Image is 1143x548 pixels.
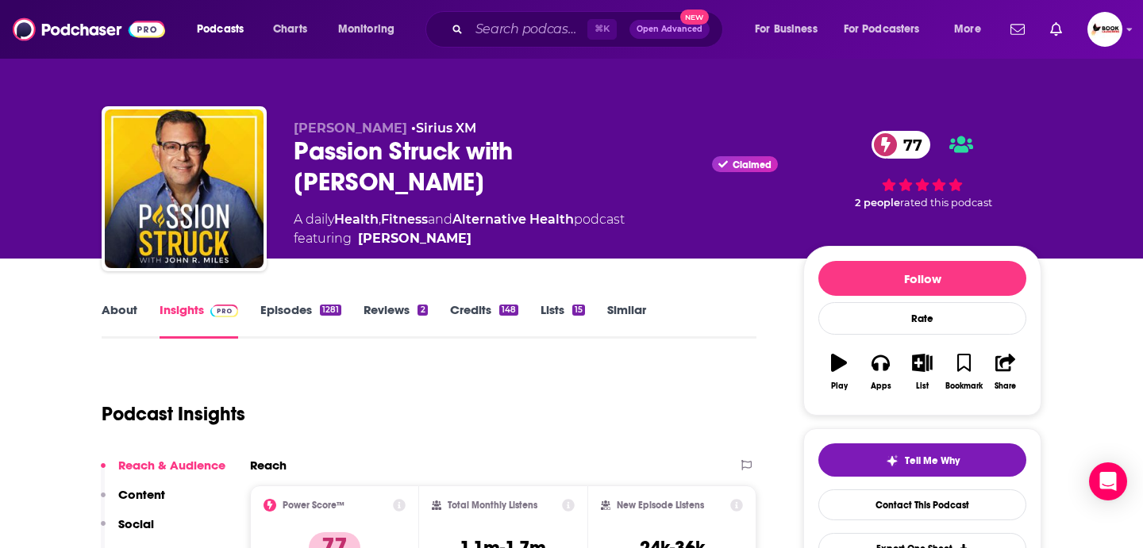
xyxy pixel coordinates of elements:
[900,197,992,209] span: rated this podcast
[364,302,427,339] a: Reviews2
[283,500,344,511] h2: Power Score™
[334,212,379,227] a: Health
[945,381,983,391] div: Bookmark
[943,343,984,400] button: Bookmark
[943,17,1001,42] button: open menu
[101,516,154,546] button: Social
[607,302,646,339] a: Similar
[818,343,860,400] button: Play
[744,17,837,42] button: open menu
[587,19,617,40] span: ⌘ K
[428,212,452,227] span: and
[1004,16,1031,43] a: Show notifications dropdown
[411,121,476,136] span: •
[637,25,702,33] span: Open Advanced
[629,20,710,39] button: Open AdvancedNew
[101,458,225,487] button: Reach & Audience
[1087,12,1122,47] button: Show profile menu
[416,121,476,136] a: Sirius XM
[1044,16,1068,43] a: Show notifications dropdown
[818,489,1026,520] a: Contact This Podcast
[294,121,407,136] span: [PERSON_NAME]
[294,229,625,248] span: featuring
[1087,12,1122,47] img: User Profile
[833,17,943,42] button: open menu
[320,305,341,316] div: 1281
[902,343,943,400] button: List
[118,487,165,502] p: Content
[452,212,574,227] a: Alternative Health
[101,487,165,516] button: Content
[872,131,930,159] a: 77
[105,109,264,268] img: Passion Struck with John R. Miles
[263,17,317,42] a: Charts
[995,381,1016,391] div: Share
[448,500,537,511] h2: Total Monthly Listens
[273,18,307,40] span: Charts
[450,302,518,339] a: Credits148
[13,14,165,44] img: Podchaser - Follow, Share and Rate Podcasts
[210,305,238,317] img: Podchaser Pro
[1089,462,1127,500] div: Open Intercom Messenger
[358,229,471,248] a: John R. Miles
[733,161,772,169] span: Claimed
[102,402,245,426] h1: Podcast Insights
[186,17,264,42] button: open menu
[197,18,244,40] span: Podcasts
[572,305,585,316] div: 15
[102,302,137,339] a: About
[1087,12,1122,47] span: Logged in as BookLaunchers
[954,18,981,40] span: More
[118,516,154,531] p: Social
[855,197,900,209] span: 2 people
[985,343,1026,400] button: Share
[818,302,1026,335] div: Rate
[250,458,287,473] h2: Reach
[469,17,587,42] input: Search podcasts, credits, & more...
[886,454,899,467] img: tell me why sparkle
[818,261,1026,296] button: Follow
[844,18,920,40] span: For Podcasters
[905,454,960,467] span: Tell Me Why
[160,302,238,339] a: InsightsPodchaser Pro
[860,343,901,400] button: Apps
[541,302,585,339] a: Lists15
[118,458,225,473] p: Reach & Audience
[418,305,427,316] div: 2
[803,121,1041,220] div: 77 2 peoplerated this podcast
[441,11,738,48] div: Search podcasts, credits, & more...
[617,500,704,511] h2: New Episode Listens
[680,10,709,25] span: New
[379,212,381,227] span: ,
[327,17,415,42] button: open menu
[755,18,818,40] span: For Business
[381,212,428,227] a: Fitness
[887,131,930,159] span: 77
[831,381,848,391] div: Play
[499,305,518,316] div: 148
[871,381,891,391] div: Apps
[338,18,394,40] span: Monitoring
[818,443,1026,477] button: tell me why sparkleTell Me Why
[294,210,625,248] div: A daily podcast
[260,302,341,339] a: Episodes1281
[916,381,929,391] div: List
